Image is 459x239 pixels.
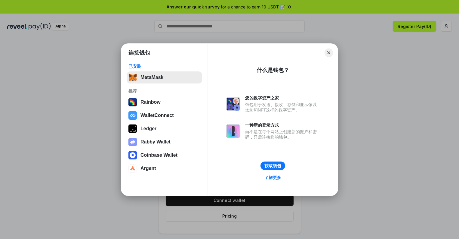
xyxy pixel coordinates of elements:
div: 什么是钱包？ [257,67,289,74]
img: svg+xml,%3Csvg%20width%3D%22120%22%20height%3D%22120%22%20viewBox%3D%220%200%20120%20120%22%20fil... [128,98,137,106]
div: Rabby Wallet [140,139,171,145]
div: 钱包用于发送、接收、存储和显示像以太坊和NFT这样的数字资产。 [245,102,320,113]
img: svg+xml,%3Csvg%20xmlns%3D%22http%3A%2F%2Fwww.w3.org%2F2000%2Fsvg%22%20fill%3D%22none%22%20viewBox... [128,138,137,146]
img: svg+xml,%3Csvg%20xmlns%3D%22http%3A%2F%2Fwww.w3.org%2F2000%2Fsvg%22%20fill%3D%22none%22%20viewBox... [226,97,240,111]
img: svg+xml,%3Csvg%20width%3D%2228%22%20height%3D%2228%22%20viewBox%3D%220%200%2028%2028%22%20fill%3D... [128,164,137,173]
div: WalletConnect [140,113,174,118]
a: 了解更多 [261,174,285,181]
button: Argent [127,162,202,175]
button: Ledger [127,123,202,135]
img: svg+xml,%3Csvg%20width%3D%2228%22%20height%3D%2228%22%20viewBox%3D%220%200%2028%2028%22%20fill%3D... [128,111,137,120]
img: svg+xml,%3Csvg%20fill%3D%22none%22%20height%3D%2233%22%20viewBox%3D%220%200%2035%2033%22%20width%... [128,73,137,82]
div: 而不是在每个网站上创建新的账户和密码，只需连接您的钱包。 [245,129,320,140]
div: 获取钱包 [264,163,281,168]
img: svg+xml,%3Csvg%20width%3D%2228%22%20height%3D%2228%22%20viewBox%3D%220%200%2028%2028%22%20fill%3D... [128,151,137,159]
img: svg+xml,%3Csvg%20xmlns%3D%22http%3A%2F%2Fwww.w3.org%2F2000%2Fsvg%22%20fill%3D%22none%22%20viewBox... [226,124,240,138]
button: Rainbow [127,96,202,108]
div: 推荐 [128,88,200,94]
div: Coinbase Wallet [140,153,177,158]
button: MetaMask [127,71,202,83]
div: MetaMask [140,75,163,80]
button: Close [325,49,333,57]
button: Coinbase Wallet [127,149,202,161]
button: 获取钱包 [260,162,285,170]
img: svg+xml,%3Csvg%20xmlns%3D%22http%3A%2F%2Fwww.w3.org%2F2000%2Fsvg%22%20width%3D%2228%22%20height%3... [128,124,137,133]
h1: 连接钱包 [128,49,150,56]
div: 了解更多 [264,175,281,180]
div: Argent [140,166,156,171]
button: WalletConnect [127,109,202,121]
div: Rainbow [140,99,161,105]
div: 您的数字资产之家 [245,95,320,101]
button: Rabby Wallet [127,136,202,148]
div: 已安装 [128,64,200,69]
div: Ledger [140,126,156,131]
div: 一种新的登录方式 [245,122,320,128]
